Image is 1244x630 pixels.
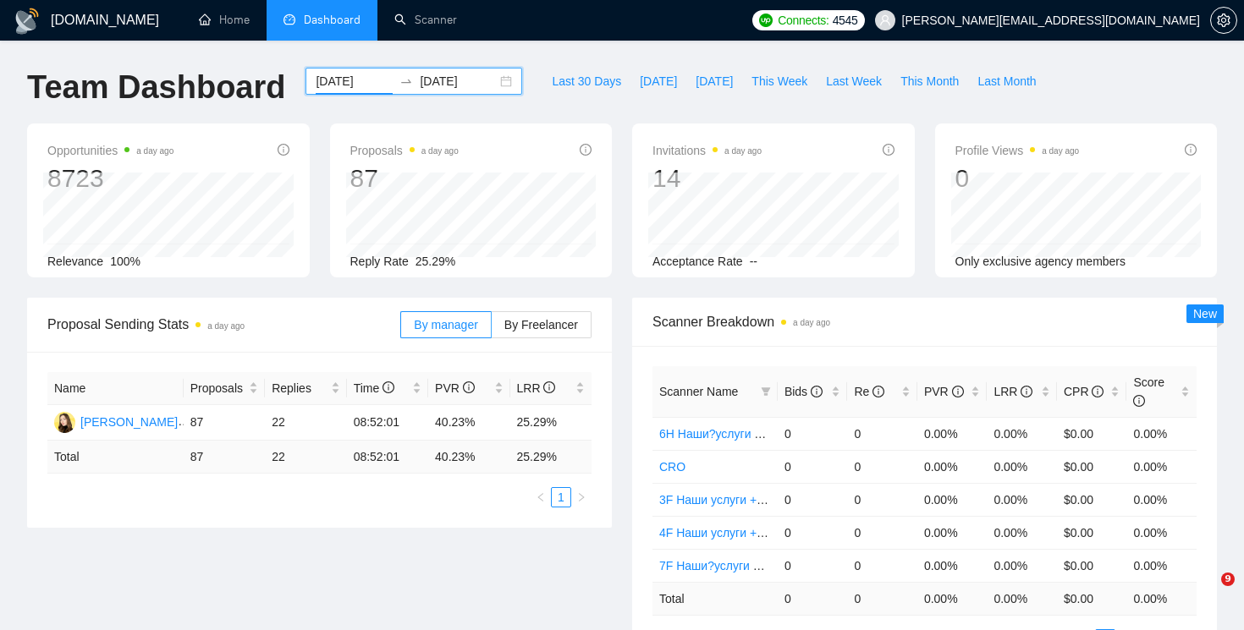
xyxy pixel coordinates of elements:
[265,372,346,405] th: Replies
[659,493,942,507] a: 3F Наши услуги + не известна ЦА (минус наша ЦА)
[724,146,762,156] time: a day ago
[552,72,621,90] span: Last 30 Days
[1185,144,1197,156] span: info-circle
[347,441,428,474] td: 08:52:01
[184,372,265,405] th: Proposals
[265,405,346,441] td: 22
[383,381,394,393] span: info-circle
[757,379,774,404] span: filter
[580,144,592,156] span: info-circle
[531,487,551,507] button: left
[696,72,733,90] span: [DATE]
[917,516,988,549] td: 0.00%
[80,413,178,431] div: [PERSON_NAME]
[184,441,265,474] td: 87
[1057,582,1127,615] td: $ 0.00
[900,72,959,90] span: This Month
[350,140,459,161] span: Proposals
[793,318,830,327] time: a day ago
[1126,483,1197,516] td: 0.00%
[759,14,773,27] img: upwork-logo.png
[826,72,882,90] span: Last Week
[640,72,677,90] span: [DATE]
[1186,572,1227,613] iframe: Intercom live chat
[872,386,884,397] span: info-circle
[847,516,917,549] td: 0
[428,405,509,441] td: 40.23%
[784,385,823,398] span: Bids
[265,441,346,474] td: 22
[1057,450,1127,483] td: $0.00
[304,13,361,27] span: Dashboard
[47,255,103,268] span: Relevance
[883,144,894,156] span: info-circle
[833,11,858,30] span: 4545
[977,72,1036,90] span: Last Month
[917,582,988,615] td: 0.00 %
[854,385,884,398] span: Re
[847,582,917,615] td: 0
[955,140,1080,161] span: Profile Views
[652,582,778,615] td: Total
[811,386,823,397] span: info-circle
[47,372,184,405] th: Name
[47,140,173,161] span: Opportunities
[1064,385,1104,398] span: CPR
[659,526,965,540] a: 4F Наши услуги + не совсем наша ЦА (минус наша ЦА)
[652,162,762,194] div: 14
[751,72,807,90] span: This Week
[347,405,428,441] td: 08:52:01
[14,8,41,35] img: logo
[778,417,848,450] td: 0
[1126,417,1197,450] td: 0.00%
[399,74,413,88] span: to
[136,146,173,156] time: a day ago
[1221,572,1235,586] span: 9
[414,318,477,331] span: By manager
[778,582,848,615] td: 0
[630,68,686,95] button: [DATE]
[659,559,883,572] a: 7F Наши?услуги + ?ЦА (минус наша ЦА)
[47,441,184,474] td: Total
[778,516,848,549] td: 0
[110,255,140,268] span: 100%
[847,483,917,516] td: 0
[778,549,848,582] td: 0
[778,11,828,30] span: Connects:
[278,144,289,156] span: info-circle
[742,68,817,95] button: This Week
[879,14,891,26] span: user
[184,405,265,441] td: 87
[1021,386,1032,397] span: info-circle
[571,487,592,507] li: Next Page
[536,492,546,502] span: left
[571,487,592,507] button: right
[354,381,394,395] span: Time
[54,412,75,433] img: VM
[652,311,1197,332] span: Scanner Breakdown
[917,450,988,483] td: 0.00%
[1057,417,1127,450] td: $0.00
[504,318,578,331] span: By Freelancer
[968,68,1045,95] button: Last Month
[1126,582,1197,615] td: 0.00 %
[517,381,556,395] span: LRR
[917,417,988,450] td: 0.00%
[531,487,551,507] li: Previous Page
[47,162,173,194] div: 8723
[551,487,571,507] li: 1
[510,405,592,441] td: 25.29%
[1057,516,1127,549] td: $0.00
[552,488,570,507] a: 1
[778,483,848,516] td: 0
[891,68,968,95] button: This Month
[576,492,586,502] span: right
[955,162,1080,194] div: 0
[1210,14,1237,27] a: setting
[847,450,917,483] td: 0
[924,385,964,398] span: PVR
[283,14,295,25] span: dashboard
[652,255,743,268] span: Acceptance Rate
[1133,395,1145,407] span: info-circle
[847,417,917,450] td: 0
